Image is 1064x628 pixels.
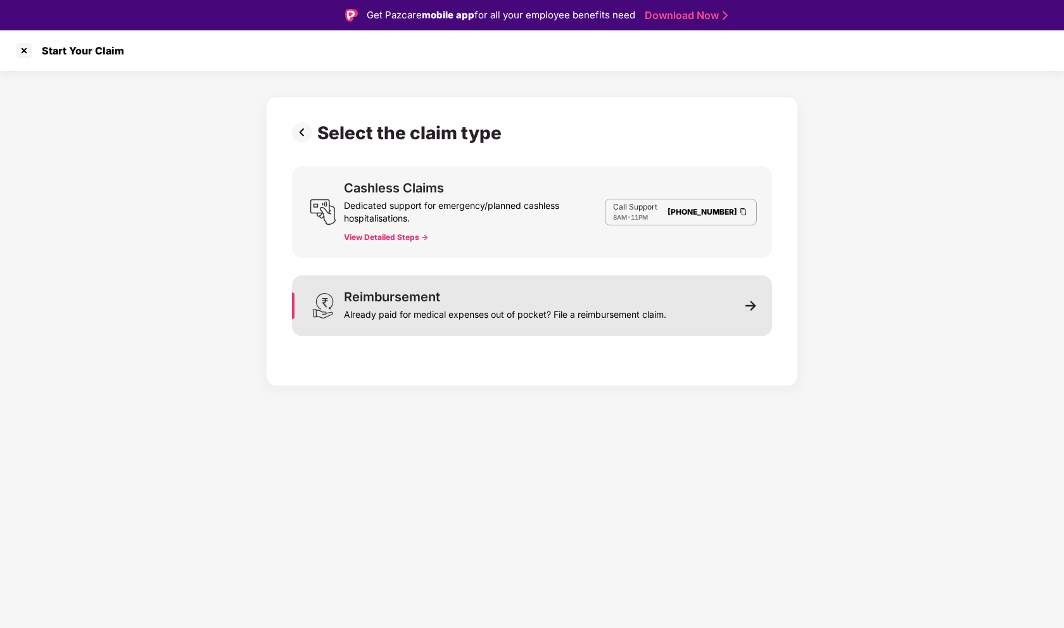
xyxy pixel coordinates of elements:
[344,194,605,225] div: Dedicated support for emergency/planned cashless hospitalisations.
[34,44,124,57] div: Start Your Claim
[317,122,507,144] div: Select the claim type
[668,207,737,217] a: [PHONE_NUMBER]
[345,9,358,22] img: Logo
[292,122,317,142] img: svg+xml;base64,PHN2ZyBpZD0iUHJldi0zMngzMiIgeG1sbnM9Imh0dHA6Ly93d3cudzMub3JnLzIwMDAvc3ZnIiB3aWR0aD...
[723,9,728,22] img: Stroke
[613,213,627,221] span: 8AM
[645,9,724,22] a: Download Now
[745,300,757,311] img: svg+xml;base64,PHN2ZyB3aWR0aD0iMTEiIGhlaWdodD0iMTEiIHZpZXdCb3g9IjAgMCAxMSAxMSIgZmlsbD0ibm9uZSIgeG...
[613,212,657,222] div: -
[613,202,657,212] p: Call Support
[310,199,336,225] img: svg+xml;base64,PHN2ZyB3aWR0aD0iMjQiIGhlaWdodD0iMjUiIHZpZXdCb3g9IjAgMCAyNCAyNSIgZmlsbD0ibm9uZSIgeG...
[631,213,648,221] span: 11PM
[344,232,428,242] button: View Detailed Steps ->
[310,292,336,319] img: svg+xml;base64,PHN2ZyB3aWR0aD0iMjQiIGhlaWdodD0iMzEiIHZpZXdCb3g9IjAgMCAyNCAzMSIgZmlsbD0ibm9uZSIgeG...
[344,182,444,194] div: Cashless Claims
[344,291,440,303] div: Reimbursement
[422,9,474,21] strong: mobile app
[738,206,749,217] img: Clipboard Icon
[344,303,666,321] div: Already paid for medical expenses out of pocket? File a reimbursement claim.
[367,8,635,23] div: Get Pazcare for all your employee benefits need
